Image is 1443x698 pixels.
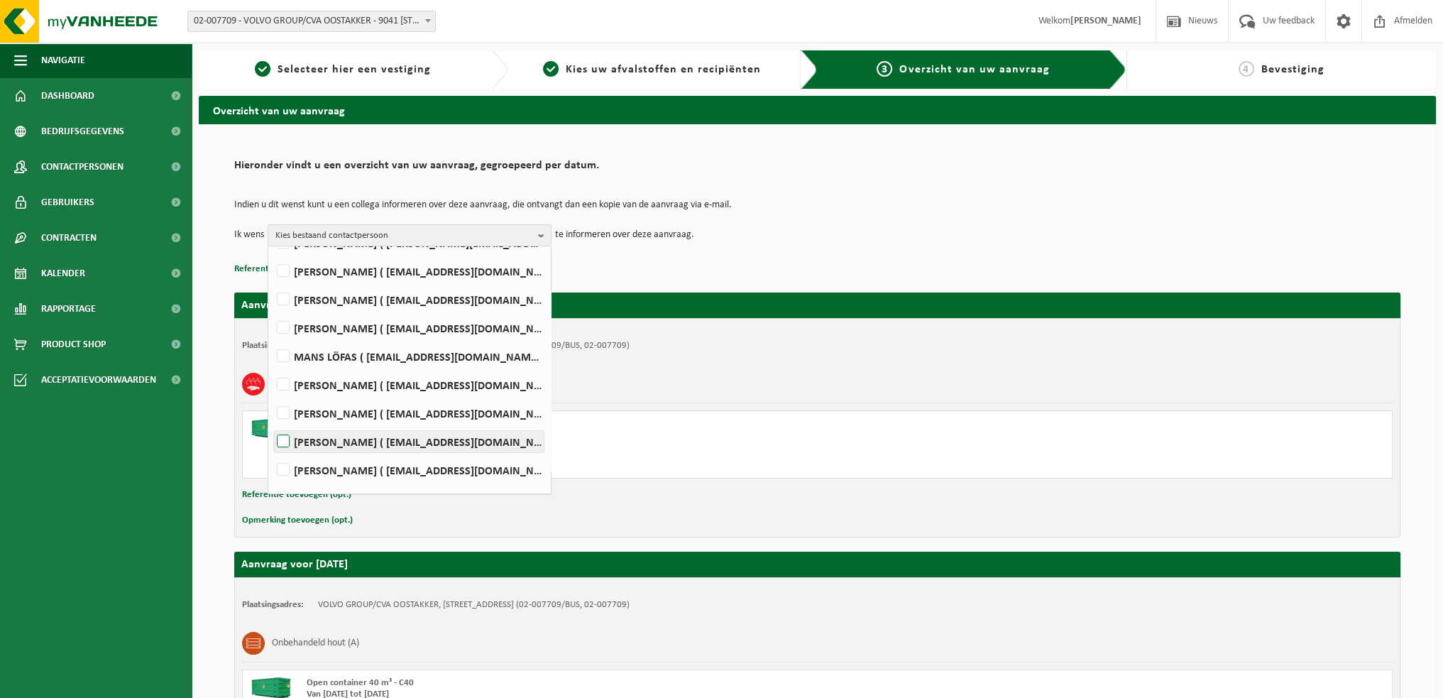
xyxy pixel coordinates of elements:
a: 1Selecteer hier een vestiging [206,61,480,78]
span: 4 [1239,61,1254,77]
button: Referentie toevoegen (opt.) [234,260,344,278]
label: MANS LÖFAS ( [EMAIL_ADDRESS][DOMAIN_NAME] ) [274,346,544,367]
span: 3 [877,61,892,77]
span: Kalender [41,256,85,291]
label: [PERSON_NAME] ( [PERSON_NAME][EMAIL_ADDRESS][DOMAIN_NAME] ) [274,488,544,509]
div: Aantal: 1 [307,459,874,471]
span: Bedrijfsgegevens [41,114,124,149]
label: [PERSON_NAME] ( [EMAIL_ADDRESS][DOMAIN_NAME] ) [274,261,544,282]
div: Ophalen en plaatsen lege container [307,441,874,452]
label: [PERSON_NAME] ( [EMAIL_ADDRESS][DOMAIN_NAME] ) [274,459,544,481]
td: VOLVO GROUP/CVA OOSTAKKER, [STREET_ADDRESS] (02-007709/BUS, 02-007709) [318,599,630,611]
h3: Onbehandeld hout (A) [272,632,359,655]
span: Navigatie [41,43,85,78]
p: te informeren over deze aanvraag. [555,224,694,246]
span: Kies uw afvalstoffen en recipiënten [566,64,761,75]
button: Opmerking toevoegen (opt.) [242,511,353,530]
button: Referentie toevoegen (opt.) [242,486,351,504]
span: Overzicht van uw aanvraag [899,64,1049,75]
span: Contracten [41,220,97,256]
label: [PERSON_NAME] ( [EMAIL_ADDRESS][DOMAIN_NAME] ) [274,431,544,452]
h2: Overzicht van uw aanvraag [199,96,1436,124]
span: 1 [255,61,270,77]
span: 02-007709 - VOLVO GROUP/CVA OOSTAKKER - 9041 OOSTAKKER, SMALLEHEERWEG 31 [187,11,436,32]
span: 02-007709 - VOLVO GROUP/CVA OOSTAKKER - 9041 OOSTAKKER, SMALLEHEERWEG 31 [188,11,435,31]
span: 2 [543,61,559,77]
span: Gebruikers [41,185,94,220]
p: Indien u dit wenst kunt u een collega informeren over deze aanvraag, die ontvangt dan een kopie v... [234,200,1400,210]
span: Dashboard [41,78,94,114]
span: Acceptatievoorwaarden [41,362,156,398]
span: Selecteer hier een vestiging [278,64,431,75]
span: Product Shop [41,327,106,362]
span: Rapportage [41,291,96,327]
span: Bevestiging [1261,64,1324,75]
p: Ik wens [234,224,264,246]
h2: Hieronder vindt u een overzicht van uw aanvraag, gegroepeerd per datum. [234,160,1400,179]
label: [PERSON_NAME] ( [EMAIL_ADDRESS][DOMAIN_NAME] ) [274,317,544,339]
label: [PERSON_NAME] ( [EMAIL_ADDRESS][DOMAIN_NAME] ) [274,289,544,310]
button: Kies bestaand contactpersoon [268,224,552,246]
strong: [PERSON_NAME] [1070,16,1141,26]
a: 2Kies uw afvalstoffen en recipiënten [515,61,789,78]
strong: Aanvraag voor [DATE] [241,559,348,570]
strong: Plaatsingsadres: [242,600,304,609]
span: Open container 40 m³ - C40 [307,678,414,687]
strong: Plaatsingsadres: [242,341,304,350]
span: Kies bestaand contactpersoon [275,225,532,246]
strong: Aanvraag voor [DATE] [241,300,348,311]
label: [PERSON_NAME] ( [EMAIL_ADDRESS][DOMAIN_NAME] ) [274,374,544,396]
label: [PERSON_NAME] ( [EMAIL_ADDRESS][DOMAIN_NAME] ) [274,403,544,424]
img: HK-XC-40-GN-00.png [250,418,292,440]
span: Contactpersonen [41,149,124,185]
